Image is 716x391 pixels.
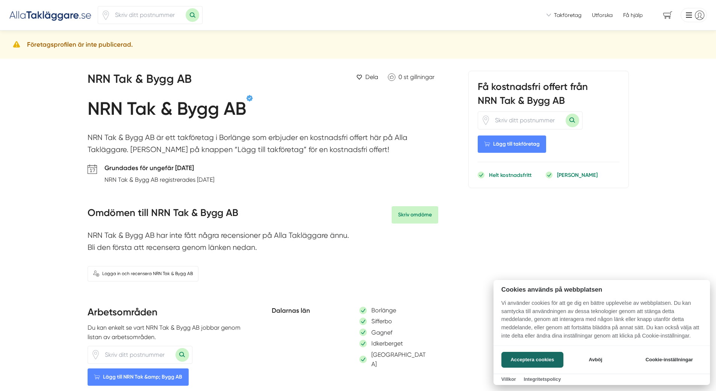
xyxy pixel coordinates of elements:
button: Acceptera cookies [501,352,563,368]
h2: Cookies används på webbplatsen [493,286,710,293]
button: Avböj [566,352,625,368]
a: Integritetspolicy [524,376,561,382]
p: Vi använder cookies för att ge dig en bättre upplevelse av webbplatsen. Du kan samtycka till anvä... [493,299,710,345]
a: Villkor [501,376,516,382]
button: Cookie-inställningar [636,352,702,368]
